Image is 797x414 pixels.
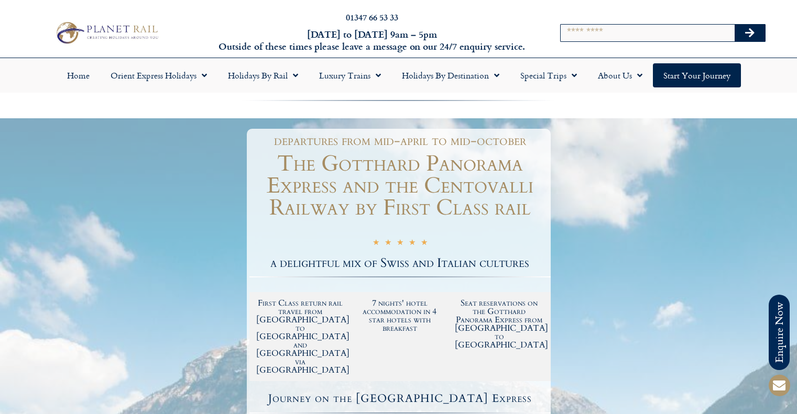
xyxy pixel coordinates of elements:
button: Search [735,25,765,41]
img: Planet Rail Train Holidays Logo [52,19,161,46]
div: 5/5 [373,236,428,250]
a: Holidays by Rail [217,63,309,87]
a: Start your Journey [653,63,741,87]
a: About Us [587,63,653,87]
h2: Seat reservations on the Gotthard Panorama Express from [GEOGRAPHIC_DATA] to [GEOGRAPHIC_DATA] [455,299,544,349]
a: Holidays by Destination [391,63,510,87]
i: ★ [397,238,403,250]
h1: departures from mid-april to mid-october [255,134,545,148]
h1: The Gotthard Panorama Express and the Centovalli Railway by First Class rail [249,153,551,219]
a: 01347 66 53 33 [346,11,398,23]
h4: Journey on the [GEOGRAPHIC_DATA] Express [251,393,549,404]
a: Home [57,63,100,87]
h6: [DATE] to [DATE] 9am – 5pm Outside of these times please leave a message on our 24/7 enquiry serv... [215,28,529,53]
nav: Menu [5,63,792,87]
i: ★ [421,238,428,250]
h2: 7 nights' hotel accommodation in 4 star hotels with breakfast [355,299,444,332]
i: ★ [409,238,416,250]
a: Special Trips [510,63,587,87]
a: Luxury Trains [309,63,391,87]
a: Orient Express Holidays [100,63,217,87]
h2: a delightful mix of Swiss and Italian cultures [249,257,551,270]
h2: First Class return rail travel from [GEOGRAPHIC_DATA] to [GEOGRAPHIC_DATA] and [GEOGRAPHIC_DATA] ... [256,299,345,374]
i: ★ [385,238,391,250]
i: ★ [373,238,379,250]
